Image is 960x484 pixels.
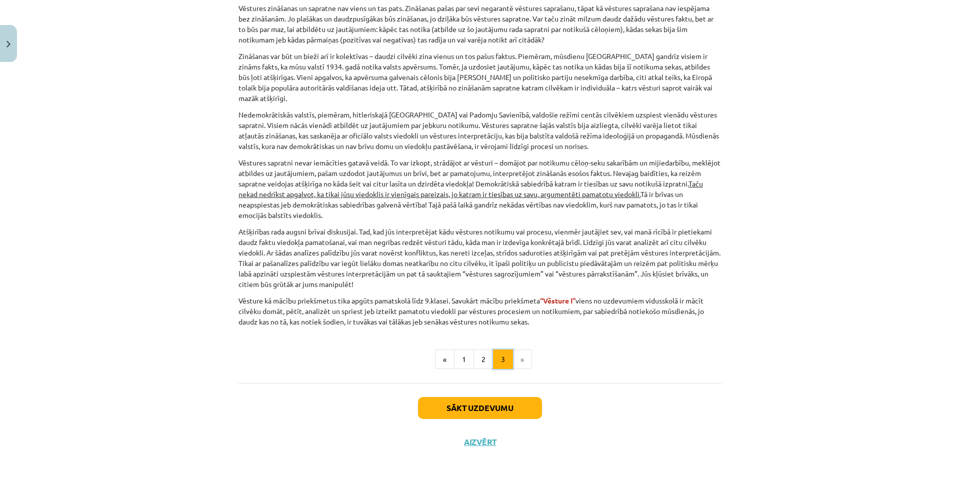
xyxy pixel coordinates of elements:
[238,109,721,151] p: Nedemokrātiskās valstīs, piemēram, hitleriskajā [GEOGRAPHIC_DATA] vai Padomju Savienībā, valdošie...
[238,157,721,220] p: Vēstures sapratni nevar iemācīties gatavā veidā. To var izkopt, strādājot ar vēsturi – domājot pa...
[238,349,721,369] nav: Page navigation example
[493,349,513,369] button: 3
[238,51,721,103] p: Zināšanas var būt un bieži arī ir kolektīvas – daudzi cilvēki zina vienus un tos pašus faktus. Pi...
[418,397,542,419] button: Sākt uzdevumu
[238,295,721,327] p: Vēsture kā mācību priekšmetus tika apgūts pamatskolā līdz 9.klasei. Savukārt mācību priekšmeta vi...
[238,226,721,289] p: Atšķirības rada augsni brīvai diskusijai. Tad, kad jūs interpretējat kādu vēstures notikumu vai p...
[238,3,721,45] p: Vēstures zināšanas un sapratne nav viens un tas pats. Zināšanas pašas par sevi negarantē vēstures...
[461,437,499,447] button: Aizvērt
[6,41,10,47] img: icon-close-lesson-0947bae3869378f0d4975bcd49f059093ad1ed9edebbc8119c70593378902aed.svg
[435,349,454,369] button: «
[238,179,703,198] u: Taču nekad nedrīkst apgalvot, ka tikai jūsu viedoklis ir vienīgais pareizais, jo katram ir tiesīb...
[454,349,474,369] button: 1
[540,296,575,305] strong: “Vēsture I”
[473,349,493,369] button: 2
